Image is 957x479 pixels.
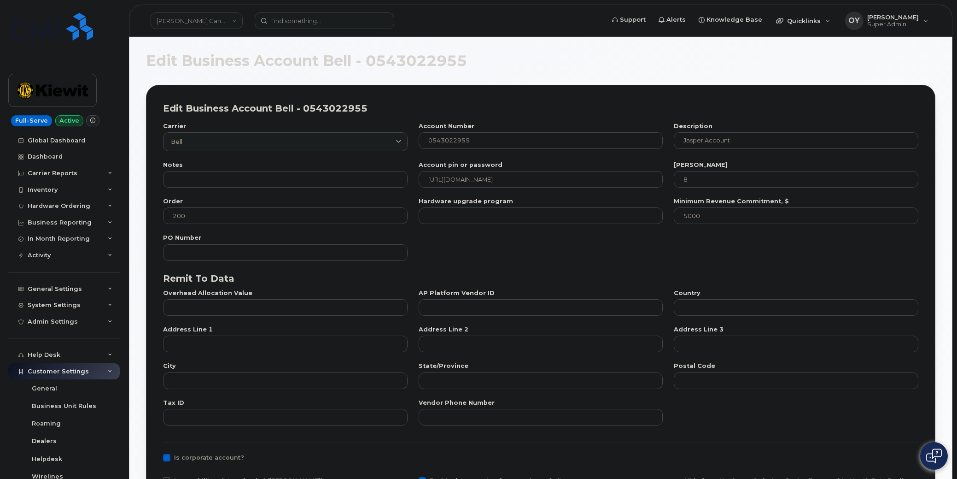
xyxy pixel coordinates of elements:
[146,54,467,68] span: Edit Business Account Bell - 0543022955
[419,290,663,296] label: AP Platform Vendor ID
[163,235,408,241] label: PO Number
[152,454,157,459] input: Is corporate account?
[419,363,663,369] label: State/Province
[163,162,408,168] label: Notes
[163,363,408,369] label: City
[163,272,918,285] div: Remit To Data
[674,124,918,130] label: Description
[163,124,408,130] label: Carrier
[674,162,918,168] label: [PERSON_NAME]
[163,199,408,205] label: Order
[419,327,663,333] label: Address Line 2
[674,290,918,296] label: Country
[419,162,663,168] label: Account pin or password
[163,132,408,151] a: Bell
[163,327,408,333] label: Address Line 1
[674,199,918,205] label: Minimum Revenue Commitment, $
[674,363,918,369] label: Postal Code
[419,199,663,205] label: Hardware upgrade program
[163,290,408,296] label: Overhead Allocation Value
[163,400,408,406] label: Tax ID
[926,449,942,463] img: Open chat
[419,124,663,130] label: Account Number
[174,454,244,461] span: Is corporate account?
[674,327,918,333] label: Address Line 3
[674,207,918,224] input: 5000
[171,137,182,146] span: Bell
[419,400,663,406] label: Vendor Phone Number
[163,102,918,115] div: Edit Business Account Bell - 0543022955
